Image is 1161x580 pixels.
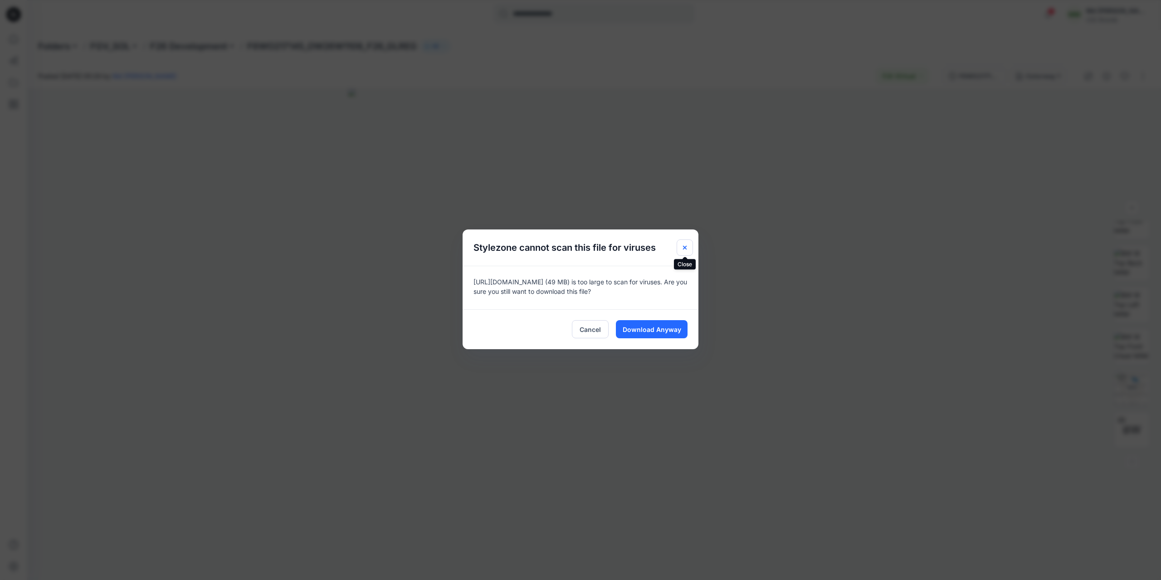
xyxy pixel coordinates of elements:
button: Download Anyway [616,320,688,338]
div: [URL][DOMAIN_NAME] (49 MB) is too large to scan for viruses. Are you sure you still want to downl... [463,266,698,309]
button: Close [677,239,693,256]
h5: Stylezone cannot scan this file for viruses [463,229,667,266]
button: Cancel [572,320,609,338]
span: Download Anyway [623,325,681,334]
span: Cancel [580,325,601,334]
